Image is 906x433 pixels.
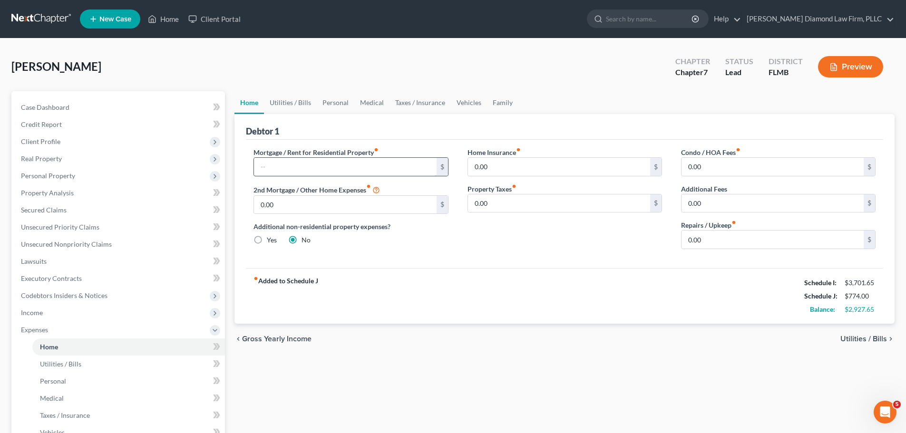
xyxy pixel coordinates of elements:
a: Secured Claims [13,202,225,219]
span: Utilities / Bills [840,335,887,343]
label: Yes [267,235,277,245]
label: Home Insurance [468,147,521,157]
button: Utilities / Bills chevron_right [840,335,895,343]
a: Credit Report [13,116,225,133]
a: Vehicles [451,91,487,114]
i: fiber_manual_record [253,276,258,281]
input: -- [254,196,436,214]
div: Lead [725,67,753,78]
label: Property Taxes [468,184,516,194]
span: Real Property [21,154,62,163]
span: Unsecured Priority Claims [21,223,99,231]
label: Mortgage / Rent for Residential Property [253,147,379,157]
div: $ [650,194,662,212]
div: $774.00 [845,291,876,301]
span: Personal [40,377,66,385]
a: Client Portal [184,10,245,28]
span: New Case [99,16,131,23]
input: Search by name... [606,10,693,28]
a: Home [32,338,225,356]
input: -- [682,231,864,249]
label: Condo / HOA Fees [681,147,740,157]
div: Chapter [675,56,710,67]
a: Executory Contracts [13,270,225,287]
i: fiber_manual_record [731,220,736,225]
div: Debtor 1 [246,125,279,137]
div: Status [725,56,753,67]
span: 7 [703,67,708,77]
label: No [302,235,311,245]
input: -- [468,194,650,212]
a: Personal [32,373,225,390]
span: Executory Contracts [21,274,82,282]
strong: Schedule I: [804,279,837,287]
iframe: Intercom live chat [874,401,896,423]
a: Utilities / Bills [264,91,317,114]
i: fiber_manual_record [516,147,521,152]
span: Unsecured Nonpriority Claims [21,240,112,248]
a: Home [143,10,184,28]
span: Gross Yearly Income [242,335,312,343]
div: $3,701.65 [845,278,876,288]
label: Additional non-residential property expenses? [253,221,448,231]
a: [PERSON_NAME] Diamond Law Firm, PLLC [742,10,894,28]
span: Case Dashboard [21,103,69,111]
span: Medical [40,394,64,402]
span: Income [21,308,43,317]
a: Unsecured Nonpriority Claims [13,236,225,253]
label: Additional Fees [681,184,727,194]
div: $2,927.65 [845,305,876,314]
div: $ [864,158,875,176]
i: fiber_manual_record [512,184,516,189]
span: [PERSON_NAME] [11,59,101,73]
input: -- [682,158,864,176]
span: Home [40,343,58,351]
span: Personal Property [21,172,75,180]
div: $ [864,231,875,249]
input: -- [468,158,650,176]
span: Credit Report [21,120,62,128]
a: Home [234,91,264,114]
i: fiber_manual_record [366,184,371,189]
strong: Schedule J: [804,292,838,300]
a: Utilities / Bills [32,356,225,373]
span: Codebtors Insiders & Notices [21,291,107,299]
strong: Added to Schedule J [253,276,318,316]
input: -- [682,194,864,212]
span: Lawsuits [21,257,47,265]
div: Chapter [675,67,710,78]
span: Utilities / Bills [40,360,81,368]
button: chevron_left Gross Yearly Income [234,335,312,343]
label: Repairs / Upkeep [681,220,736,230]
div: $ [650,158,662,176]
a: Unsecured Priority Claims [13,219,225,236]
a: Help [709,10,741,28]
div: $ [437,158,448,176]
span: Client Profile [21,137,60,145]
a: Medical [32,390,225,407]
span: Property Analysis [21,189,74,197]
a: Taxes / Insurance [390,91,451,114]
label: 2nd Mortgage / Other Home Expenses [253,184,380,195]
button: Preview [818,56,883,77]
a: Personal [317,91,354,114]
div: District [769,56,803,67]
span: Expenses [21,326,48,334]
input: -- [254,158,436,176]
div: FLMB [769,67,803,78]
div: $ [864,194,875,212]
span: Taxes / Insurance [40,411,90,419]
i: fiber_manual_record [374,147,379,152]
a: Family [487,91,518,114]
a: Case Dashboard [13,99,225,116]
i: chevron_right [887,335,895,343]
strong: Balance: [810,305,835,313]
a: Property Analysis [13,184,225,202]
a: Medical [354,91,390,114]
a: Lawsuits [13,253,225,270]
span: Secured Claims [21,206,67,214]
a: Taxes / Insurance [32,407,225,424]
i: fiber_manual_record [736,147,740,152]
i: chevron_left [234,335,242,343]
span: 5 [893,401,901,408]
